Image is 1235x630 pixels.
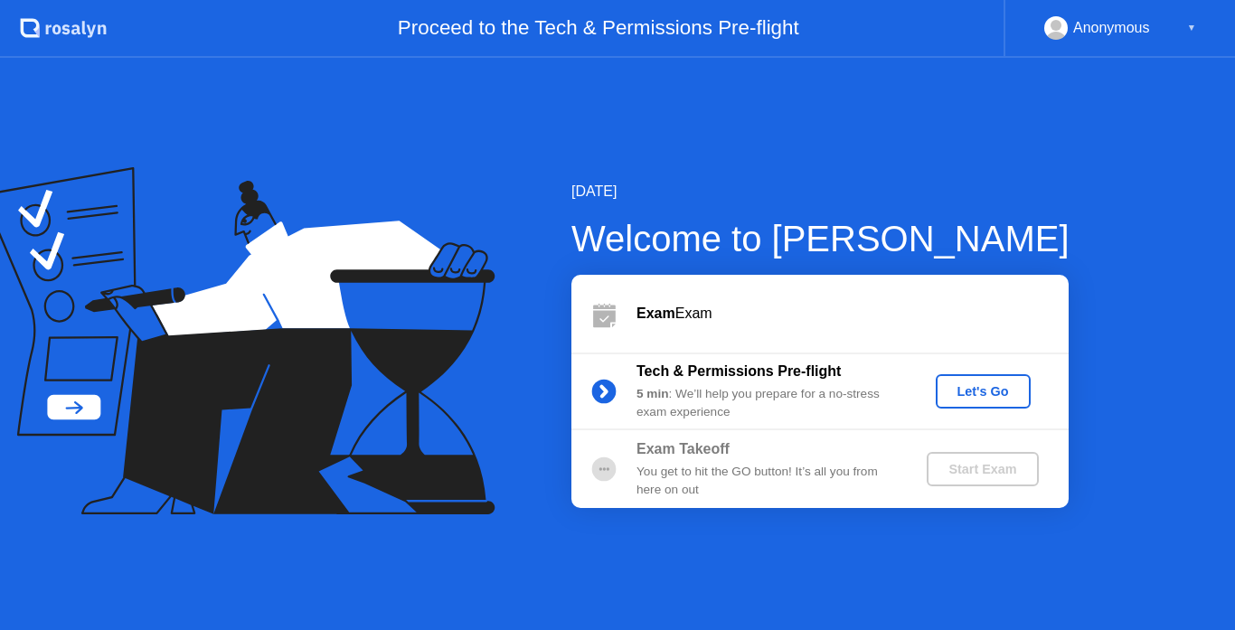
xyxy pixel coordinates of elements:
[1187,16,1196,40] div: ▼
[943,384,1023,399] div: Let's Go
[936,374,1031,409] button: Let's Go
[636,387,669,400] b: 5 min
[1073,16,1150,40] div: Anonymous
[636,303,1069,324] div: Exam
[927,452,1038,486] button: Start Exam
[636,463,897,500] div: You get to hit the GO button! It’s all you from here on out
[934,462,1031,476] div: Start Exam
[636,363,841,379] b: Tech & Permissions Pre-flight
[636,441,730,456] b: Exam Takeoff
[571,181,1070,202] div: [DATE]
[636,306,675,321] b: Exam
[636,385,897,422] div: : We’ll help you prepare for a no-stress exam experience
[571,212,1070,266] div: Welcome to [PERSON_NAME]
